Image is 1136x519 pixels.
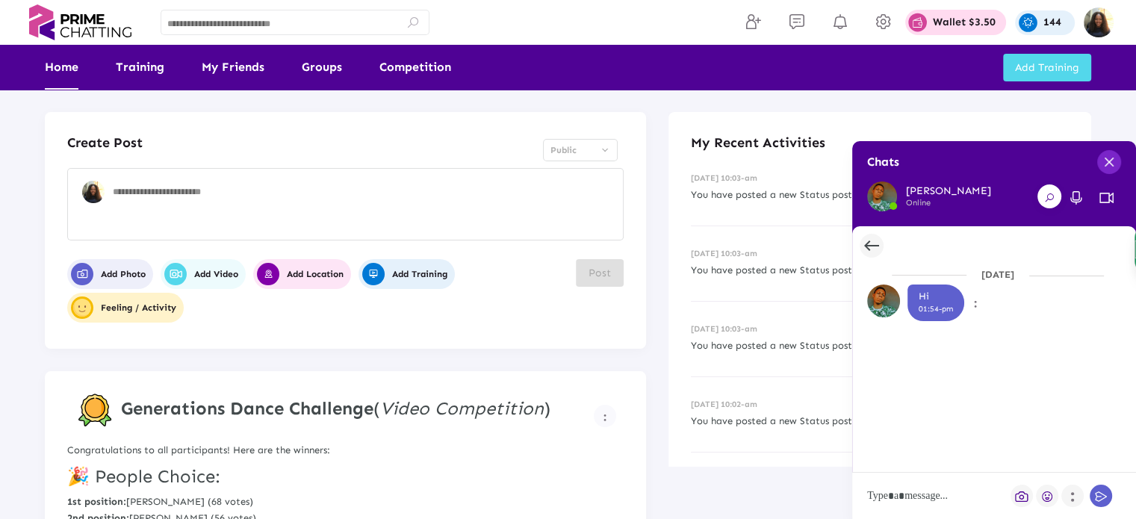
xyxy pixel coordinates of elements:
[67,496,126,507] strong: 1st position:
[1043,17,1061,28] p: 144
[906,185,991,208] h6: [PERSON_NAME]
[691,187,1069,203] p: You have posted a new Status post
[589,267,611,279] span: Post
[576,259,624,287] button: Post
[164,263,238,285] span: Add Video
[691,324,1069,334] h6: [DATE] 10:03-am
[161,259,246,289] button: Add Video
[691,173,1069,183] h6: [DATE] 10:03-am
[116,45,164,90] a: Training
[67,134,143,151] h4: Create Post
[691,262,1069,279] p: You have posted a new Status post
[919,290,929,302] span: Hi
[67,259,153,289] button: Add Photo
[253,259,351,289] button: Add Location
[202,45,264,90] a: My Friends
[67,466,624,488] h4: 🎉 People Choice:
[594,405,616,427] button: Example icon-button with a menu
[691,338,1069,354] p: You have posted a new Status post
[691,413,1069,429] p: You have posted a new Status post
[1084,7,1114,37] img: img
[867,285,900,317] img: notfound
[73,299,91,317] img: user-profile
[22,4,138,40] img: logo
[919,304,953,314] small: 01:54-pm
[121,398,550,420] h4: ( )
[67,494,624,510] li: [PERSON_NAME] (68 votes)
[379,45,451,90] a: Competition
[867,181,897,211] img: Setting profile-img
[1015,61,1079,74] span: Add Training
[933,17,996,28] p: Wallet $3.50
[691,134,1069,151] h4: My Recent Activities
[550,145,577,155] span: Public
[71,263,146,285] span: Add Photo
[981,269,1014,280] span: [DATE]
[863,237,881,255] span: west
[45,45,78,90] a: Home
[543,139,618,161] mat-select: Select Privacy
[867,155,1093,169] h5: Chats
[257,263,344,285] span: Add Location
[691,249,1069,258] h6: [DATE] 10:03-am
[359,259,455,289] button: Add Training
[71,296,176,319] span: Feeling / Activity
[603,414,606,421] img: more
[906,198,991,208] span: Online
[691,400,1069,409] h6: [DATE] 10:02-am
[362,263,447,285] span: Add Training
[380,397,544,419] i: Video Competition
[302,45,342,90] a: Groups
[67,293,184,323] button: user-profileFeeling / Activity
[67,442,624,459] p: Congratulations to all participants! Here are the winners:
[1003,54,1091,81] button: Add Training
[82,181,105,203] img: user-profile
[78,394,112,427] img: competition-badge.svg
[121,397,373,419] strong: Generations Dance Challenge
